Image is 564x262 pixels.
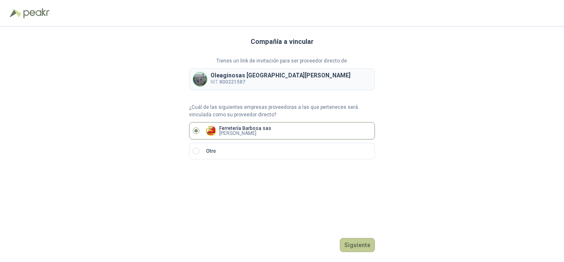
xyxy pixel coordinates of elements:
img: Company Logo [193,72,207,86]
p: Ferretería Barbosa sas [219,126,271,131]
p: Otro [206,147,216,155]
img: Company Logo [206,126,216,136]
img: Logo [10,9,21,17]
b: 800221587 [219,79,245,85]
h3: Compañía a vincular [251,36,314,47]
p: [PERSON_NAME] [219,131,271,136]
p: Tienes un link de invitación para ser proveedor directo de: [189,57,375,65]
p: NIT [211,78,351,86]
p: Oleaginosas [GEOGRAPHIC_DATA][PERSON_NAME] [211,72,351,78]
button: Siguiente [340,238,375,252]
img: Peakr [23,8,50,18]
p: ¿Cuál de las siguientes empresas proveedoras a las que perteneces será vinculada como su proveedo... [189,103,375,119]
